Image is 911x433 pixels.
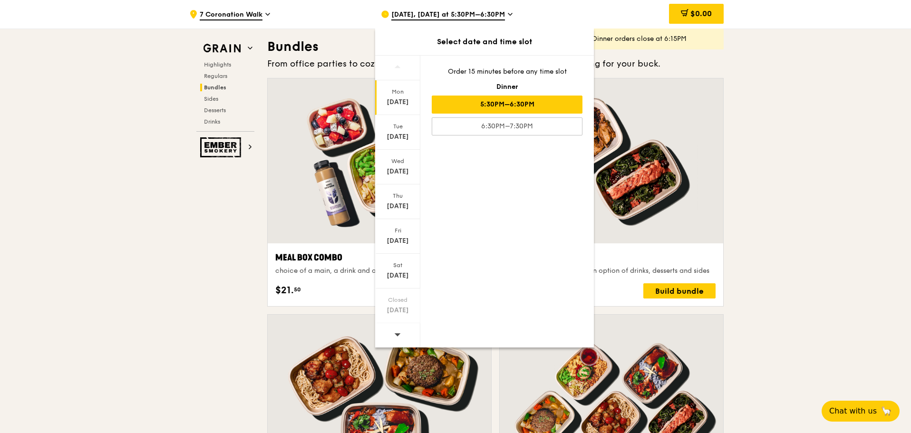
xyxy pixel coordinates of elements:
span: 🦙 [881,405,892,417]
div: [DATE] [377,167,419,176]
span: Sides [204,96,218,102]
div: 6:30PM–7:30PM [432,117,582,135]
div: Meal Box Combo [275,251,484,264]
div: choice of a main, a drink and a side or dessert [275,266,484,276]
img: Ember Smokery web logo [200,137,244,157]
span: 7 Coronation Walk [200,10,262,20]
div: Wed [377,157,419,165]
div: [DATE] [377,97,419,107]
span: [DATE], [DATE] at 5:30PM–6:30PM [391,10,505,20]
span: 50 [294,286,301,293]
div: Twosome [507,251,716,264]
div: 5:30PM–6:30PM [432,96,582,114]
button: Chat with us🦙 [822,401,900,422]
span: Chat with us [829,405,877,417]
div: Tue [377,123,419,130]
div: Thu [377,192,419,200]
div: Select date and time slot [375,36,594,48]
span: Highlights [204,61,231,68]
span: $21. [275,283,294,298]
div: [DATE] [377,271,419,280]
img: Grain web logo [200,40,244,57]
span: Bundles [204,84,226,91]
div: [DATE] [377,132,419,142]
div: [DATE] [377,306,419,315]
div: Build bundle [643,283,716,298]
div: [DATE] [377,236,419,246]
span: Desserts [204,107,226,114]
div: Dinner [432,82,582,92]
div: Order 15 minutes before any time slot [432,67,582,77]
div: Dinner orders close at 6:15PM [592,34,716,44]
div: choice of two mains and an option of drinks, desserts and sides [507,266,716,276]
span: Regulars [204,73,227,79]
h3: Bundles [267,38,724,55]
div: Fri [377,227,419,234]
div: Closed [377,296,419,304]
div: Sat [377,261,419,269]
div: From office parties to cozy gatherings at home, get more meals and more bang for your buck. [267,57,724,70]
div: [DATE] [377,202,419,211]
span: Drinks [204,118,220,125]
span: $0.00 [690,9,712,18]
div: Mon [377,88,419,96]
